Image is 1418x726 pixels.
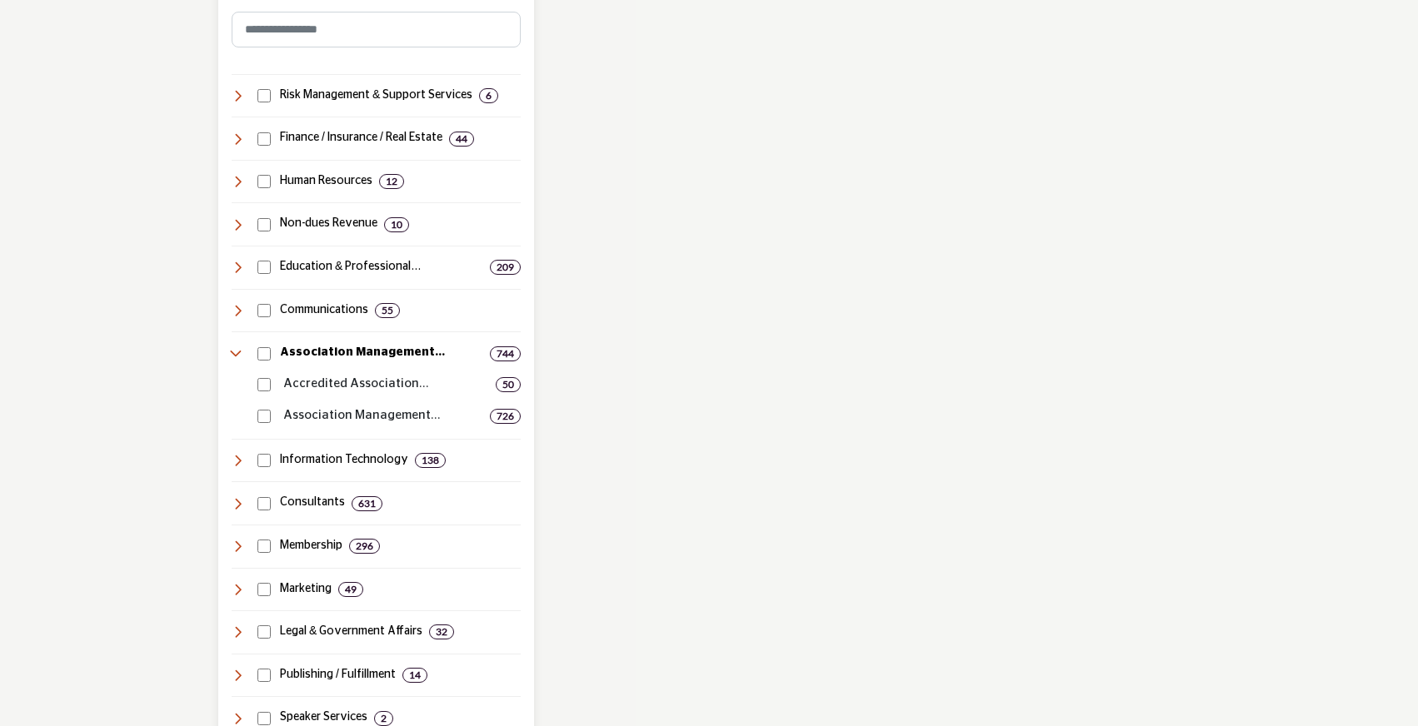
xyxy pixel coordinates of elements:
[352,496,382,511] div: 631 Results For Consultants
[479,88,498,103] div: 6 Results For Risk Management & Support Services
[415,453,446,468] div: 138 Results For Information Technology
[257,89,271,102] input: Select Risk Management & Support Services checkbox
[356,540,373,552] b: 296
[486,90,492,102] b: 6
[257,218,271,231] input: Select Non-dues Revenue checkbox
[382,305,393,316] b: 55
[280,538,342,554] h4: Membership: Services and strategies for member engagement, retention, communication, and research...
[338,582,363,597] div: 49 Results For Marketing
[381,713,387,724] b: 2
[257,261,271,274] input: Select Education & Professional Development checkbox
[497,348,514,360] b: 744
[280,495,345,511] h4: Consultants: Expert guidance across various areas, including technology, marketing, leadership, f...
[384,217,409,232] div: 10 Results For Non-dues Revenue
[490,260,521,275] div: 209 Results For Education & Professional Development
[257,132,271,146] input: Select Finance / Insurance / Real Estate checkbox
[280,259,483,276] h4: Education & Professional Development: Training, certification, career development, and learning s...
[280,216,377,232] h4: Non-dues Revenue: Programs like affinity partnerships, sponsorships, and other revenue-generating...
[374,711,393,726] div: 2 Results For Speaker Services
[436,626,447,638] b: 32
[409,669,421,681] b: 14
[280,345,483,361] h4: Association Management Company (AMC): Professional management, strategic guidance, and operationa...
[422,455,439,466] b: 138
[232,12,521,47] input: Search Category
[379,174,404,189] div: 12 Results For Human Resources
[257,378,271,391] input: Select Accredited Association Management Company checkbox
[497,261,514,273] b: 209
[391,219,402,231] b: 10
[257,712,271,725] input: Select Speaker Services checkbox
[257,540,271,553] input: Select Membership checkbox
[386,176,397,187] b: 12
[257,347,271,361] input: Select Association Management Company (AMC) checkbox
[280,130,442,147] h4: Finance / Insurance / Real Estate: Financial management, accounting, insurance, banking, payroll,...
[280,581,332,598] h4: Marketing: Strategies and services for audience acquisition, branding, research, and digital and ...
[375,303,400,318] div: 55 Results For Communications
[257,497,271,510] input: Select Consultants checkbox
[257,625,271,639] input: Select Legal & Government Affairs checkbox
[280,667,396,684] h4: Publishing / Fulfillment: Solutions for creating, distributing, and managing publications, direct...
[456,133,467,145] b: 44
[257,304,271,317] input: Select Communications checkbox
[358,498,376,510] b: 631
[280,624,422,640] h4: Legal & Government Affairs: Legal services, advocacy, lobbying, and government relations to suppo...
[502,379,514,390] b: 50
[490,409,521,424] div: 726 Results For Association Management Company
[402,668,427,683] div: 14 Results For Publishing / Fulfillment
[496,377,521,392] div: 50 Results For Accredited Association Management Company
[257,583,271,596] input: Select Marketing checkbox
[490,346,521,361] div: 744 Results For Association Management Company (AMC)
[280,709,367,726] h4: Speaker Services: Expert speakers, coaching, and leadership development programs, along with spea...
[280,173,372,190] h4: Human Resources: Services and solutions for employee management, benefits, recruiting, compliance...
[257,175,271,188] input: Select Human Resources checkbox
[280,87,472,104] h4: Risk Management & Support Services: Services for cancellation insurance and transportation soluti...
[257,410,271,423] input: Select Association Management Company checkbox
[345,584,357,595] b: 49
[429,624,454,639] div: 32 Results For Legal & Government Affairs
[497,410,514,422] b: 726
[280,302,368,319] h4: Communications: Services for messaging, public relations, video production, webinars, and content...
[257,454,271,467] input: Select Information Technology checkbox
[283,406,483,425] p: Association Management Company: Managed services for associations.
[349,539,380,554] div: 296 Results For Membership
[283,375,489,394] p: Accredited Association Management Company: Certified association management services.
[449,132,474,147] div: 44 Results For Finance / Insurance / Real Estate
[257,669,271,682] input: Select Publishing / Fulfillment checkbox
[280,452,408,469] h4: Information Technology: Technology solutions, including software, cybersecurity, cloud computing,...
